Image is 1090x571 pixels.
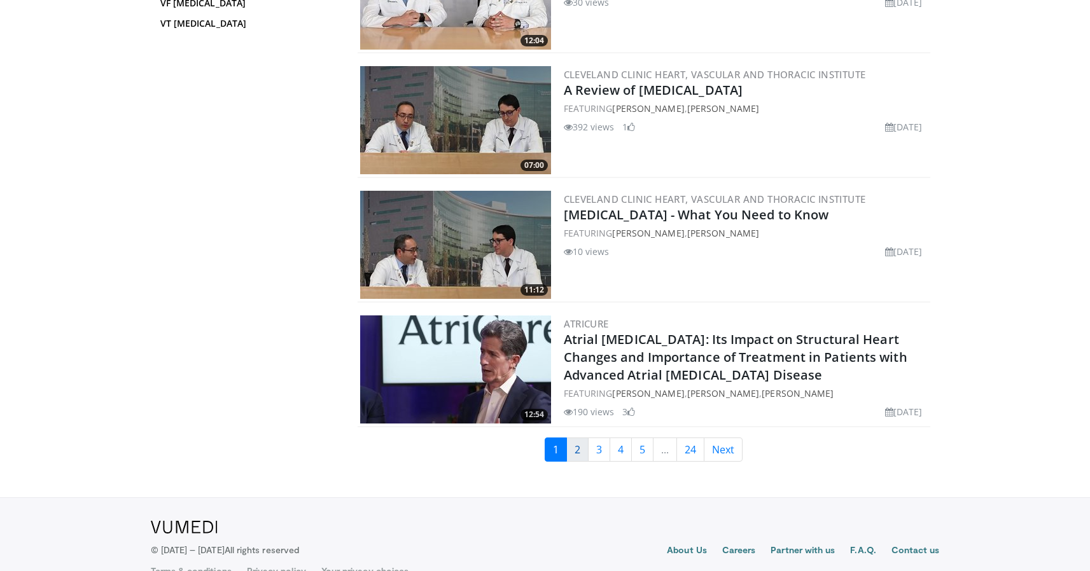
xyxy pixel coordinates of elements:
span: 12:54 [521,409,548,420]
li: 10 views [564,245,610,258]
a: VT [MEDICAL_DATA] [160,17,332,30]
div: FEATURING , [564,102,928,115]
a: [PERSON_NAME] [612,387,684,399]
li: [DATE] [885,405,923,418]
a: [PERSON_NAME] [687,102,759,114]
a: [PERSON_NAME] [612,102,684,114]
span: 11:12 [521,284,548,296]
a: [MEDICAL_DATA] - What You Need to Know [564,206,829,223]
a: About Us [667,544,707,559]
li: [DATE] [885,120,923,134]
div: FEATURING , [564,226,928,240]
a: 1 [545,437,567,462]
nav: Search results pages [358,437,930,462]
span: All rights reserved [225,544,299,555]
a: [PERSON_NAME] [762,387,834,399]
a: F.A.Q. [850,544,876,559]
a: 5 [631,437,653,462]
a: Atrial [MEDICAL_DATA]: Its Impact on Structural Heart Changes and Importance of Treatment in Pati... [564,331,907,383]
a: Partner with us [771,544,835,559]
a: AtriCure [564,317,609,330]
img: ae4c6f80-8491-4d9a-a244-0db607edc0d9.300x170_q85_crop-smart_upscale.jpg [360,66,551,174]
a: 12:54 [360,315,551,423]
li: [DATE] [885,245,923,258]
a: A Review of [MEDICAL_DATA] [564,81,743,99]
a: 24 [676,437,704,462]
a: [PERSON_NAME] [612,227,684,239]
li: 1 [622,120,635,134]
div: FEATURING , , [564,387,928,400]
a: 4 [610,437,632,462]
img: ea157e67-f118-4f95-8afb-00f08b0ceebe.300x170_q85_crop-smart_upscale.jpg [360,315,551,423]
span: 07:00 [521,160,548,171]
span: 12:04 [521,35,548,46]
a: Next [704,437,743,462]
a: [PERSON_NAME] [687,227,759,239]
a: [PERSON_NAME] [687,387,759,399]
li: 392 views [564,120,615,134]
li: 190 views [564,405,615,418]
a: Contact us [891,544,940,559]
a: 07:00 [360,66,551,174]
a: 3 [588,437,610,462]
a: Cleveland Clinic Heart, Vascular and Thoracic Institute [564,193,866,205]
p: © [DATE] – [DATE] [151,544,300,556]
img: 5f8578a1-fe2d-4f4c-bc43-5b42587dd480.300x170_q85_crop-smart_upscale.jpg [360,191,551,299]
a: Careers [722,544,756,559]
li: 3 [622,405,635,418]
img: VuMedi Logo [151,521,218,533]
a: 11:12 [360,191,551,299]
a: 2 [566,437,589,462]
a: Cleveland Clinic Heart, Vascular and Thoracic Institute [564,68,866,81]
